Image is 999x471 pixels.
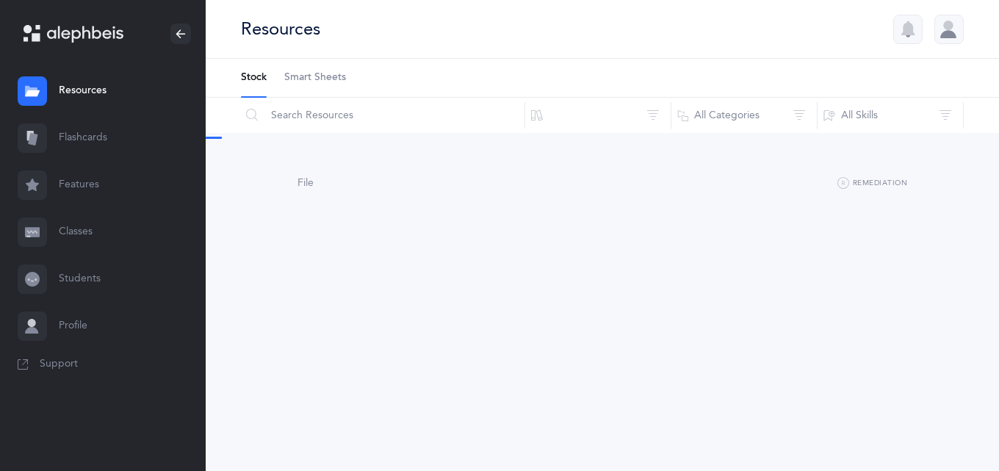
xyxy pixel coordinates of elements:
[817,98,964,133] button: All Skills
[297,177,314,189] span: File
[40,357,78,372] span: Support
[240,98,525,133] input: Search Resources
[837,175,907,193] button: Remediation
[671,98,818,133] button: All Categories
[284,71,346,85] span: Smart Sheets
[241,17,320,41] div: Resources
